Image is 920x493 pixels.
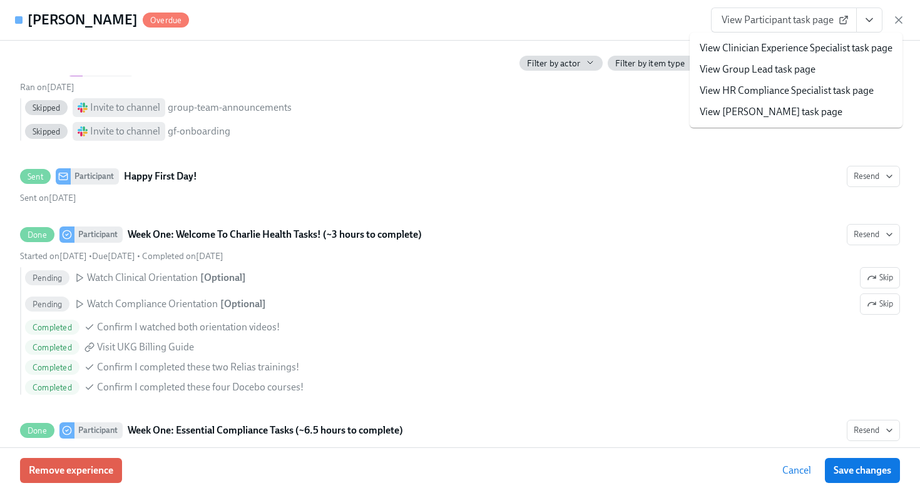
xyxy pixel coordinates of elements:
[782,464,811,477] span: Cancel
[20,251,87,262] span: Monday, August 25th 2025, 9:01 am
[856,8,882,33] button: View task page
[608,56,707,71] button: Filter by item type
[97,380,304,394] span: Confirm I completed these four Docebo courses!
[25,127,68,136] span: Skipped
[860,293,900,315] button: DoneParticipantWeek One: Welcome To Charlie Health Tasks! (~3 hours to complete)ResendStarted on[...
[25,323,79,332] span: Completed
[847,420,900,441] button: DoneParticipantWeek One: Essential Compliance Tasks (~6.5 hours to complete)Started on[DATE] •Due...
[700,84,874,98] a: View HR Compliance Specialist task page
[168,101,292,114] div: group-team-announcements
[20,447,87,457] span: Monday, August 25th 2025, 9:01 am
[90,101,160,114] div: Invite to channel
[128,423,403,438] strong: Week One: Essential Compliance Tasks (~6.5 hours to complete)
[711,8,857,33] a: View Participant task page
[834,464,891,477] span: Save changes
[143,16,189,25] span: Overdue
[825,458,900,483] button: Save changes
[854,170,893,183] span: Resend
[854,424,893,437] span: Resend
[700,105,842,119] a: View [PERSON_NAME] task page
[97,360,299,374] span: Confirm I completed these two Relias trainings!
[87,271,198,285] span: Watch Clinical Orientation
[519,56,603,71] button: Filter by actor
[25,343,79,352] span: Completed
[722,14,846,26] span: View Participant task page
[847,224,900,245] button: DoneParticipantWeek One: Welcome To Charlie Health Tasks! (~3 hours to complete)Started on[DATE] ...
[90,125,160,138] div: Invite to channel
[20,230,54,240] span: Done
[92,251,135,262] span: Monday, September 1st 2025, 9:00 am
[20,193,76,203] span: Monday, September 8th 2025, 2:25 pm
[74,422,123,439] div: Participant
[25,103,68,113] span: Skipped
[20,250,223,262] div: • •
[25,273,69,283] span: Pending
[168,125,230,138] div: gf-onboarding
[20,172,51,181] span: Sent
[74,226,123,243] div: Participant
[97,340,194,354] span: Visit UKG Billing Guide
[20,446,223,458] div: • •
[20,426,54,435] span: Done
[28,11,138,29] h4: [PERSON_NAME]
[92,447,135,457] span: Monday, September 1st 2025, 9:00 am
[860,267,900,288] button: DoneParticipantWeek One: Welcome To Charlie Health Tasks! (~3 hours to complete)ResendStarted on[...
[200,271,246,285] div: [ Optional ]
[615,58,685,69] span: Filter by item type
[20,82,74,93] span: Monday, August 25th 2025, 9:01 am
[867,298,893,310] span: Skip
[142,447,223,457] span: Tuesday, September 9th 2025, 1:31 pm
[854,228,893,241] span: Resend
[847,166,900,187] button: SentParticipantHappy First Day!Sent on[DATE]
[20,458,122,483] button: Remove experience
[220,297,266,311] div: [ Optional ]
[142,251,223,262] span: Monday, September 8th 2025, 2:42 pm
[700,41,892,55] a: View Clinician Experience Specialist task page
[97,320,280,334] span: Confirm I watched both orientation videos!
[29,464,113,477] span: Remove experience
[867,272,893,284] span: Skip
[25,363,79,372] span: Completed
[124,169,197,184] strong: Happy First Day!
[25,300,69,309] span: Pending
[128,227,422,242] strong: Week One: Welcome To Charlie Health Tasks! (~3 hours to complete)
[774,458,820,483] button: Cancel
[87,297,218,311] span: Watch Compliance Orientation
[71,168,119,185] div: Participant
[527,58,580,69] span: Filter by actor
[25,383,79,392] span: Completed
[700,63,815,76] a: View Group Lead task page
